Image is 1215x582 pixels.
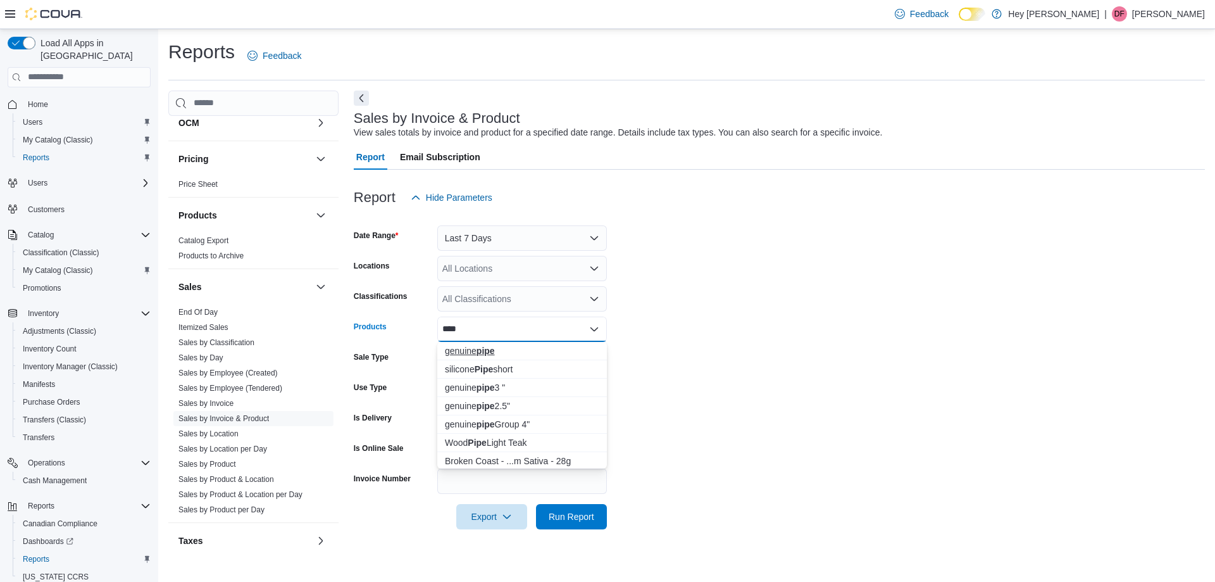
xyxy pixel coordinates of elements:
span: Inventory Count [23,344,77,354]
a: Feedback [890,1,954,27]
button: Close list of options [589,324,599,334]
a: Customers [23,202,70,217]
span: Sales by Product & Location [178,474,274,484]
div: Products [168,233,339,269]
span: Classification (Classic) [18,245,151,260]
a: Sales by Classification [178,338,254,347]
span: Price Sheet [178,179,218,189]
button: Inventory Count [13,340,156,358]
span: Sales by Employee (Created) [178,368,278,378]
div: Wood Light Teak [445,436,599,449]
a: Home [23,97,53,112]
div: genuine Group 4" [445,418,599,431]
span: Home [23,96,151,112]
strong: pipe [477,401,495,411]
span: Customers [28,205,65,215]
button: Broken Coast - Pipe Dream Sativa - 28g [437,452,607,471]
span: Inventory [28,308,59,319]
span: My Catalog (Classic) [23,265,93,275]
button: Pricing [313,151,328,167]
button: Next [354,91,369,106]
a: Sales by Product [178,460,236,469]
a: Transfers [18,430,59,445]
a: Inventory Manager (Classic) [18,359,123,374]
a: Catalog Export [178,236,228,245]
button: Promotions [13,279,156,297]
a: Cash Management [18,473,92,488]
span: Feedback [910,8,949,20]
button: genuine pipe Group 4" [437,415,607,434]
span: Sales by Employee (Tendered) [178,383,282,393]
input: Dark Mode [959,8,985,21]
button: Run Report [536,504,607,529]
button: Products [313,208,328,223]
span: Manifests [23,379,55,389]
button: Cash Management [13,472,156,490]
a: My Catalog (Classic) [18,263,98,278]
a: Itemized Sales [178,323,228,332]
button: Users [23,175,53,191]
button: Operations [23,455,70,471]
button: genuine pipe 2.5" [437,397,607,415]
button: Reports [23,498,59,514]
a: My Catalog (Classic) [18,132,98,148]
button: Adjustments (Classic) [13,322,156,340]
a: End Of Day [178,308,218,317]
span: Sales by Product [178,459,236,469]
a: Products to Archive [178,251,244,260]
span: Customers [23,201,151,217]
a: Sales by Invoice [178,399,234,408]
span: Inventory Count [18,341,151,357]
span: Email Subscription [400,144,480,170]
span: Transfers (Classic) [18,412,151,427]
span: Reports [18,150,151,165]
div: genuine 2.5" [445,400,599,412]
strong: Pipe [474,364,493,374]
button: Wood Pipe Light Teak [437,434,607,452]
span: Purchase Orders [18,395,151,410]
button: Products [178,209,311,222]
span: My Catalog (Classic) [18,132,151,148]
span: Load All Apps in [GEOGRAPHIC_DATA] [35,37,151,62]
h3: Pricing [178,153,208,165]
button: Operations [3,454,156,472]
span: Purchase Orders [23,397,80,407]
span: Dashboards [18,534,151,549]
p: Hey [PERSON_NAME] [1008,6,1099,22]
button: Taxes [178,535,311,547]
span: Adjustments (Classic) [23,326,96,336]
h3: Report [354,190,396,205]
button: Catalog [3,226,156,244]
p: | [1104,6,1107,22]
span: Promotions [18,281,151,296]
a: Manifests [18,377,60,392]
div: Dawna Fuller [1112,6,1127,22]
a: Transfers (Classic) [18,412,91,427]
span: Itemized Sales [178,322,228,332]
button: Inventory [23,306,64,321]
img: Cova [25,8,82,20]
button: Users [13,113,156,131]
button: OCM [313,115,328,130]
span: Cash Management [23,476,87,486]
a: Classification (Classic) [18,245,104,260]
h1: Reports [168,39,235,65]
a: Sales by Invoice & Product [178,414,269,423]
span: My Catalog (Classic) [18,263,151,278]
a: Price Sheet [178,180,218,189]
button: genuine pipe [437,342,607,360]
button: Classification (Classic) [13,244,156,262]
span: Export [464,504,520,529]
button: Sales [178,281,311,293]
span: Home [28,99,48,110]
span: Cash Management [18,473,151,488]
p: [PERSON_NAME] [1132,6,1205,22]
span: Sales by Invoice & Product [178,414,269,424]
span: Report [356,144,385,170]
label: Invoice Number [354,474,411,484]
span: Users [18,115,151,130]
label: Date Range [354,231,399,241]
span: Adjustments (Classic) [18,324,151,339]
span: Transfers [18,430,151,445]
button: genuine pipe 3 " [437,379,607,397]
